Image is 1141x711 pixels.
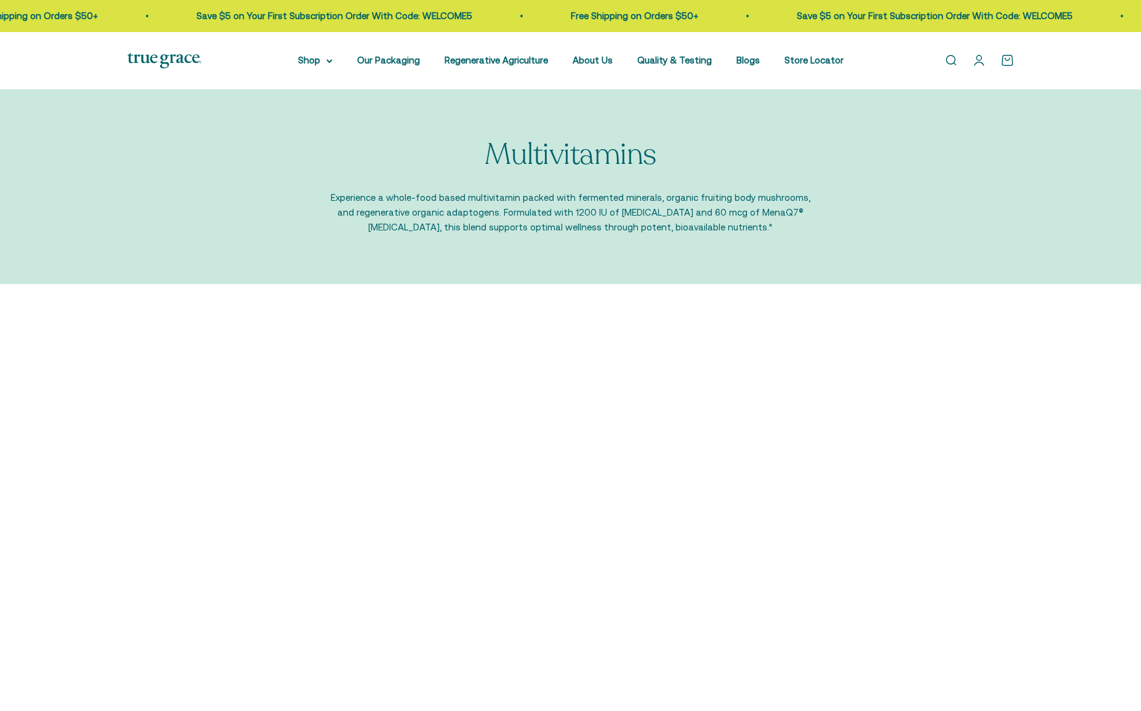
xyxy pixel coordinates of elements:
[571,10,698,21] a: Free Shipping on Orders $50+
[637,55,712,65] a: Quality & Testing
[784,55,844,65] a: Store Locator
[797,9,1073,23] p: Save $5 on Your First Subscription Order With Code: WELCOME5
[445,55,548,65] a: Regenerative Agriculture
[298,53,333,68] summary: Shop
[573,55,613,65] a: About Us
[485,139,656,171] p: Multivitamins
[736,55,760,65] a: Blogs
[331,190,811,235] p: Experience a whole-food based multivitamin packed with fermented minerals, organic fruiting body ...
[357,55,420,65] a: Our Packaging
[196,9,472,23] p: Save $5 on Your First Subscription Order With Code: WELCOME5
